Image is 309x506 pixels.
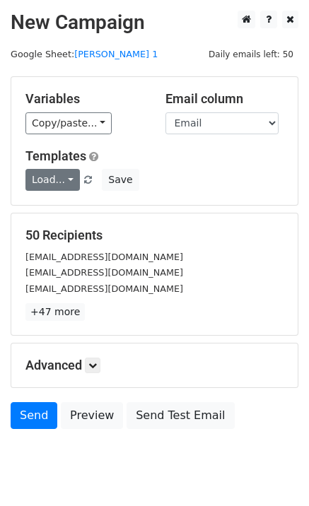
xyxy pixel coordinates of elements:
[25,358,284,373] h5: Advanced
[25,267,183,278] small: [EMAIL_ADDRESS][DOMAIN_NAME]
[25,112,112,134] a: Copy/paste...
[25,169,80,191] a: Load...
[11,49,158,59] small: Google Sheet:
[238,438,309,506] iframe: Chat Widget
[74,49,158,59] a: [PERSON_NAME] 1
[204,49,298,59] a: Daily emails left: 50
[25,252,183,262] small: [EMAIL_ADDRESS][DOMAIN_NAME]
[25,228,284,243] h5: 50 Recipients
[25,91,144,107] h5: Variables
[165,91,284,107] h5: Email column
[11,402,57,429] a: Send
[25,283,183,294] small: [EMAIL_ADDRESS][DOMAIN_NAME]
[102,169,139,191] button: Save
[204,47,298,62] span: Daily emails left: 50
[25,303,85,321] a: +47 more
[11,11,298,35] h2: New Campaign
[25,148,86,163] a: Templates
[61,402,123,429] a: Preview
[127,402,234,429] a: Send Test Email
